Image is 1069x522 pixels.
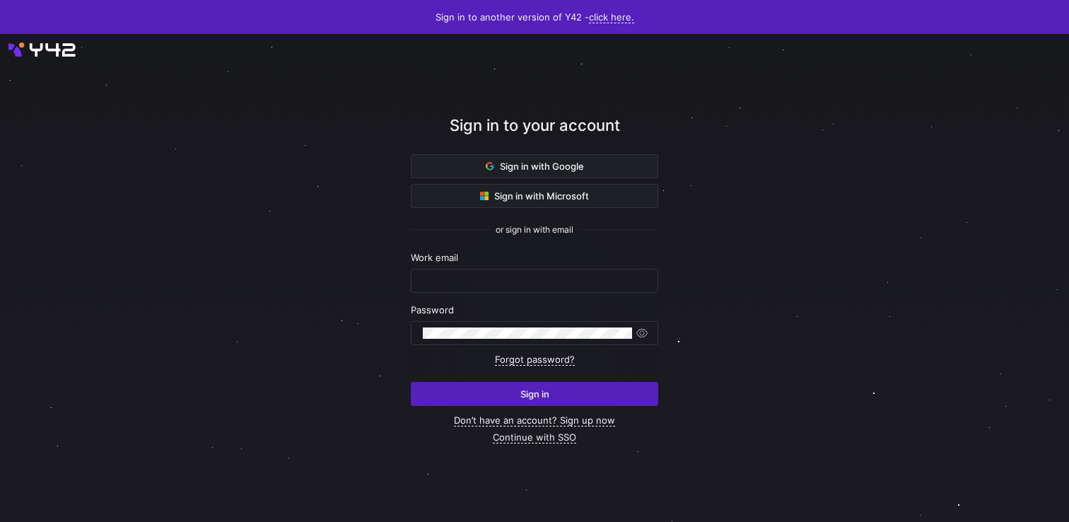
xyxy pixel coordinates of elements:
[589,11,634,23] a: click here.
[520,388,549,400] span: Sign in
[411,382,658,406] button: Sign in
[480,190,589,202] span: Sign in with Microsoft
[411,114,658,154] div: Sign in to your account
[454,414,615,427] a: Don’t have an account? Sign up now
[486,161,584,172] span: Sign in with Google
[411,154,658,178] button: Sign in with Google
[495,354,575,366] a: Forgot password?
[411,184,658,208] button: Sign in with Microsoft
[493,431,576,443] a: Continue with SSO
[496,225,573,235] span: or sign in with email
[411,252,458,263] span: Work email
[411,304,454,315] span: Password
